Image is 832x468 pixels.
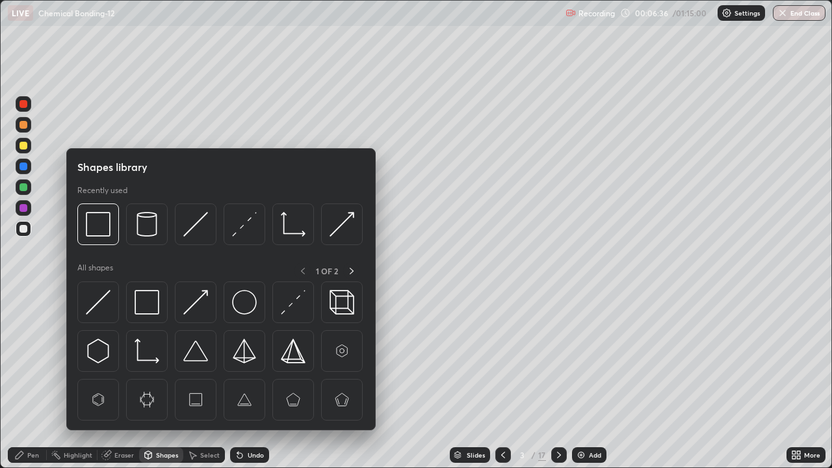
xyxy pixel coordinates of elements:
[777,8,788,18] img: end-class-cross
[232,339,257,363] img: svg+xml;charset=utf-8,%3Csvg%20xmlns%3D%22http%3A%2F%2Fwww.w3.org%2F2000%2Fsvg%22%20width%3D%2234...
[86,290,110,315] img: svg+xml;charset=utf-8,%3Csvg%20xmlns%3D%22http%3A%2F%2Fwww.w3.org%2F2000%2Fsvg%22%20width%3D%2230...
[64,452,92,458] div: Highlight
[589,452,601,458] div: Add
[183,339,208,363] img: svg+xml;charset=utf-8,%3Csvg%20xmlns%3D%22http%3A%2F%2Fwww.w3.org%2F2000%2Fsvg%22%20width%3D%2238...
[135,290,159,315] img: svg+xml;charset=utf-8,%3Csvg%20xmlns%3D%22http%3A%2F%2Fwww.w3.org%2F2000%2Fsvg%22%20width%3D%2234...
[734,10,760,16] p: Settings
[183,387,208,412] img: svg+xml;charset=utf-8,%3Csvg%20xmlns%3D%22http%3A%2F%2Fwww.w3.org%2F2000%2Fsvg%22%20width%3D%2265...
[248,452,264,458] div: Undo
[576,450,586,460] img: add-slide-button
[316,266,338,276] p: 1 OF 2
[86,212,110,237] img: svg+xml;charset=utf-8,%3Csvg%20xmlns%3D%22http%3A%2F%2Fwww.w3.org%2F2000%2Fsvg%22%20width%3D%2234...
[77,263,113,279] p: All shapes
[565,8,576,18] img: recording.375f2c34.svg
[330,339,354,363] img: svg+xml;charset=utf-8,%3Csvg%20xmlns%3D%22http%3A%2F%2Fwww.w3.org%2F2000%2Fsvg%22%20width%3D%2265...
[721,8,732,18] img: class-settings-icons
[281,339,305,363] img: svg+xml;charset=utf-8,%3Csvg%20xmlns%3D%22http%3A%2F%2Fwww.w3.org%2F2000%2Fsvg%22%20width%3D%2234...
[538,449,546,461] div: 17
[135,212,159,237] img: svg+xml;charset=utf-8,%3Csvg%20xmlns%3D%22http%3A%2F%2Fwww.w3.org%2F2000%2Fsvg%22%20width%3D%2228...
[232,212,257,237] img: svg+xml;charset=utf-8,%3Csvg%20xmlns%3D%22http%3A%2F%2Fwww.w3.org%2F2000%2Fsvg%22%20width%3D%2230...
[38,8,114,18] p: Chemical Bonding-12
[183,212,208,237] img: svg+xml;charset=utf-8,%3Csvg%20xmlns%3D%22http%3A%2F%2Fwww.w3.org%2F2000%2Fsvg%22%20width%3D%2230...
[281,387,305,412] img: svg+xml;charset=utf-8,%3Csvg%20xmlns%3D%22http%3A%2F%2Fwww.w3.org%2F2000%2Fsvg%22%20width%3D%2265...
[281,290,305,315] img: svg+xml;charset=utf-8,%3Csvg%20xmlns%3D%22http%3A%2F%2Fwww.w3.org%2F2000%2Fsvg%22%20width%3D%2230...
[532,451,536,459] div: /
[804,452,820,458] div: More
[86,339,110,363] img: svg+xml;charset=utf-8,%3Csvg%20xmlns%3D%22http%3A%2F%2Fwww.w3.org%2F2000%2Fsvg%22%20width%3D%2230...
[281,212,305,237] img: svg+xml;charset=utf-8,%3Csvg%20xmlns%3D%22http%3A%2F%2Fwww.w3.org%2F2000%2Fsvg%22%20width%3D%2233...
[773,5,825,21] button: End Class
[77,185,127,196] p: Recently used
[330,212,354,237] img: svg+xml;charset=utf-8,%3Csvg%20xmlns%3D%22http%3A%2F%2Fwww.w3.org%2F2000%2Fsvg%22%20width%3D%2230...
[77,159,148,175] h5: Shapes library
[232,387,257,412] img: svg+xml;charset=utf-8,%3Csvg%20xmlns%3D%22http%3A%2F%2Fwww.w3.org%2F2000%2Fsvg%22%20width%3D%2265...
[232,290,257,315] img: svg+xml;charset=utf-8,%3Csvg%20xmlns%3D%22http%3A%2F%2Fwww.w3.org%2F2000%2Fsvg%22%20width%3D%2236...
[86,387,110,412] img: svg+xml;charset=utf-8,%3Csvg%20xmlns%3D%22http%3A%2F%2Fwww.w3.org%2F2000%2Fsvg%22%20width%3D%2265...
[516,451,529,459] div: 3
[183,290,208,315] img: svg+xml;charset=utf-8,%3Csvg%20xmlns%3D%22http%3A%2F%2Fwww.w3.org%2F2000%2Fsvg%22%20width%3D%2230...
[135,339,159,363] img: svg+xml;charset=utf-8,%3Csvg%20xmlns%3D%22http%3A%2F%2Fwww.w3.org%2F2000%2Fsvg%22%20width%3D%2233...
[330,290,354,315] img: svg+xml;charset=utf-8,%3Csvg%20xmlns%3D%22http%3A%2F%2Fwww.w3.org%2F2000%2Fsvg%22%20width%3D%2235...
[12,8,29,18] p: LIVE
[114,452,134,458] div: Eraser
[156,452,178,458] div: Shapes
[467,452,485,458] div: Slides
[135,387,159,412] img: svg+xml;charset=utf-8,%3Csvg%20xmlns%3D%22http%3A%2F%2Fwww.w3.org%2F2000%2Fsvg%22%20width%3D%2265...
[578,8,615,18] p: Recording
[200,452,220,458] div: Select
[330,387,354,412] img: svg+xml;charset=utf-8,%3Csvg%20xmlns%3D%22http%3A%2F%2Fwww.w3.org%2F2000%2Fsvg%22%20width%3D%2265...
[27,452,39,458] div: Pen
